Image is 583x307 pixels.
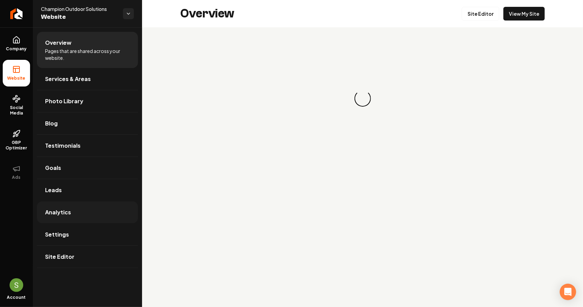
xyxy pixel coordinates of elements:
a: Photo Library [37,90,138,112]
span: Champion Outdoor Solutions [41,5,117,12]
button: Ads [3,159,30,186]
a: Leads [37,179,138,201]
span: Website [5,76,28,81]
img: Sales Champion [10,278,23,292]
div: Open Intercom Messenger [560,284,576,300]
a: Testimonials [37,135,138,157]
span: Social Media [3,105,30,116]
a: Analytics [37,201,138,223]
span: Services & Areas [45,75,91,83]
img: Rebolt Logo [10,8,23,19]
span: Settings [45,230,69,239]
span: Photo Library [45,97,83,105]
button: Open user button [10,278,23,292]
h2: Overview [180,7,234,21]
span: Overview [45,39,71,47]
span: Blog [45,119,58,128]
a: Services & Areas [37,68,138,90]
a: Social Media [3,89,30,121]
span: Testimonials [45,142,81,150]
div: Loading [353,89,372,108]
a: Blog [37,112,138,134]
span: Company [3,46,30,52]
span: Leads [45,186,62,194]
span: Ads [10,175,24,180]
span: Site Editor [45,253,74,261]
span: Website [41,12,117,22]
span: Analytics [45,208,71,216]
a: Site Editor [37,246,138,268]
a: Settings [37,224,138,245]
a: Goals [37,157,138,179]
span: Goals [45,164,61,172]
span: Account [7,295,26,300]
span: GBP Optimizer [3,140,30,151]
span: Pages that are shared across your website. [45,48,130,61]
a: View My Site [503,7,545,21]
a: GBP Optimizer [3,124,30,156]
a: Site Editor [462,7,499,21]
a: Company [3,30,30,57]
